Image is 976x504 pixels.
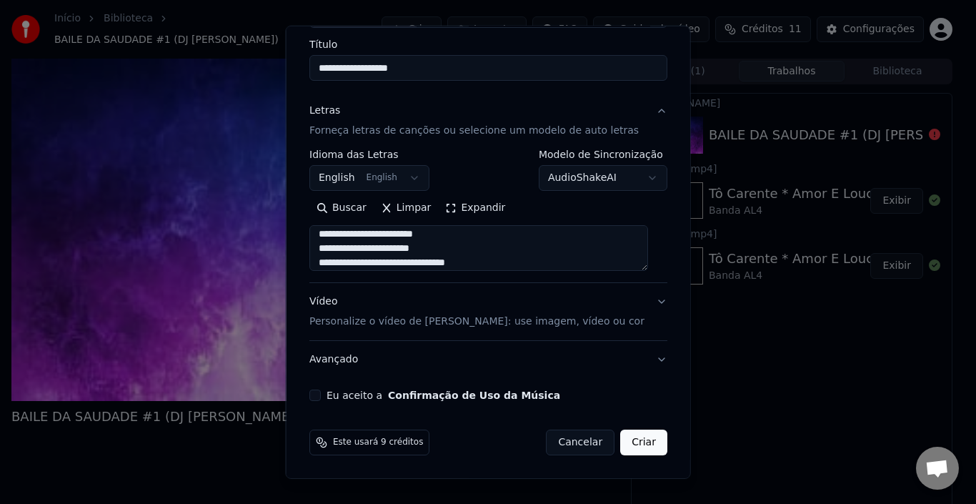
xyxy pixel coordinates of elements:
[309,283,667,340] button: VídeoPersonalize o vídeo de [PERSON_NAME]: use imagem, vídeo ou cor
[309,149,429,159] label: Idioma das Letras
[309,197,374,219] button: Buscar
[309,295,644,329] div: Vídeo
[309,104,340,118] div: Letras
[309,149,667,282] div: LetrasForneça letras de canções ou selecione um modelo de auto letras
[309,124,639,138] p: Forneça letras de canções ou selecione um modelo de auto letras
[327,390,560,400] label: Eu aceito a
[388,390,560,400] button: Eu aceito a
[373,197,438,219] button: Limpar
[309,315,644,329] p: Personalize o vídeo de [PERSON_NAME]: use imagem, vídeo ou cor
[309,92,667,149] button: LetrasForneça letras de canções ou selecione um modelo de auto letras
[620,430,667,455] button: Criar
[438,197,512,219] button: Expandir
[538,149,667,159] label: Modelo de Sincronização
[546,430,614,455] button: Cancelar
[333,437,423,448] span: Este usará 9 créditos
[309,341,667,378] button: Avançado
[309,39,667,49] label: Título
